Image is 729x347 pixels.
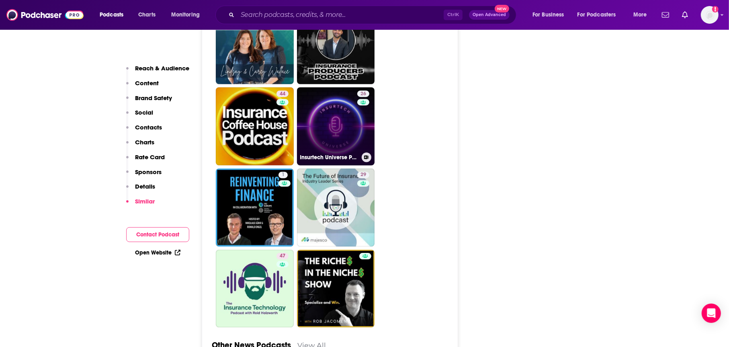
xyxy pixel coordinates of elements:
[126,109,153,123] button: Social
[444,10,463,20] span: Ctrl K
[94,8,134,21] button: open menu
[135,153,165,161] p: Rate Card
[135,168,162,176] p: Sponsors
[701,6,719,24] span: Logged in as elleb2btech
[473,13,506,17] span: Open Advanced
[276,253,289,259] a: 47
[532,9,564,21] span: For Business
[280,90,285,98] span: 44
[166,8,210,21] button: open menu
[357,90,369,97] a: 26
[135,64,189,72] p: Reach & Audience
[126,197,155,212] button: Similar
[171,9,200,21] span: Monitoring
[469,10,510,20] button: Open AdvancedNew
[133,8,160,21] a: Charts
[702,304,721,323] div: Open Intercom Messenger
[135,183,155,190] p: Details
[679,8,691,22] a: Show notifications dropdown
[216,250,294,328] a: 47
[495,5,509,12] span: New
[357,172,369,178] a: 29
[126,183,155,197] button: Details
[135,249,180,256] a: Open Website
[216,168,294,246] a: 1
[126,64,189,79] button: Reach & Audience
[223,6,524,24] div: Search podcasts, credits, & more...
[126,123,162,138] button: Contacts
[6,7,84,23] img: Podchaser - Follow, Share and Rate Podcasts
[628,8,657,21] button: open menu
[701,6,719,24] img: User Profile
[659,8,672,22] a: Show notifications dropdown
[126,138,154,153] button: Charts
[701,6,719,24] button: Show profile menu
[126,153,165,168] button: Rate Card
[297,6,375,84] a: 16
[280,252,285,260] span: 47
[135,197,155,205] p: Similar
[712,6,719,12] svg: Add a profile image
[278,172,288,178] a: 1
[633,9,647,21] span: More
[276,90,289,97] a: 44
[135,123,162,131] p: Contacts
[282,171,285,179] span: 1
[297,168,375,246] a: 29
[360,90,366,98] span: 26
[138,9,156,21] span: Charts
[216,87,294,165] a: 44
[572,8,628,21] button: open menu
[577,9,616,21] span: For Podcasters
[126,168,162,183] button: Sponsors
[297,87,375,165] a: 26Insurtech Universe Podcast
[126,79,159,94] button: Content
[216,6,294,84] a: 36
[360,171,366,179] span: 29
[135,138,154,146] p: Charts
[135,79,159,87] p: Content
[135,109,153,116] p: Social
[135,94,172,102] p: Brand Safety
[126,94,172,109] button: Brand Safety
[100,9,123,21] span: Podcasts
[126,227,189,242] button: Contact Podcast
[527,8,574,21] button: open menu
[300,154,358,161] h3: Insurtech Universe Podcast
[238,8,444,21] input: Search podcasts, credits, & more...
